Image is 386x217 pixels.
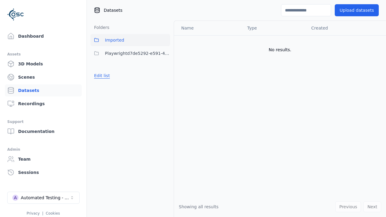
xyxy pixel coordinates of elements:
[5,71,82,83] a: Scenes
[5,30,82,42] a: Dashboard
[46,211,60,215] a: Cookies
[7,192,80,204] button: Select a workspace
[5,125,82,137] a: Documentation
[7,118,79,125] div: Support
[7,51,79,58] div: Assets
[242,21,306,35] th: Type
[5,98,82,110] a: Recordings
[306,21,376,35] th: Created
[12,195,18,201] div: A
[27,211,40,215] a: Privacy
[105,50,170,57] span: Playwrightd7de5292-e591-4974-ab13-bef7517b1ebc
[90,34,170,46] button: Imported
[179,204,219,209] span: Showing all results
[7,6,24,23] img: Logo
[7,146,79,153] div: Admin
[90,70,113,81] button: Edit list
[21,195,70,201] div: Automated Testing - Playwright
[104,7,122,13] span: Datasets
[90,24,109,30] h3: Folders
[105,36,124,44] span: Imported
[5,58,82,70] a: 3D Models
[5,153,82,165] a: Team
[335,4,379,16] button: Upload datasets
[174,35,386,64] td: No results.
[42,211,43,215] span: |
[174,21,242,35] th: Name
[5,166,82,178] a: Sessions
[5,84,82,96] a: Datasets
[90,47,170,59] button: Playwrightd7de5292-e591-4974-ab13-bef7517b1ebc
